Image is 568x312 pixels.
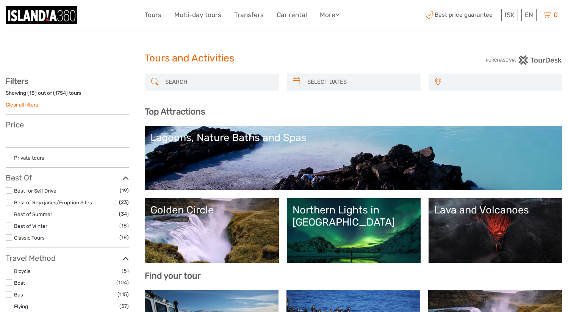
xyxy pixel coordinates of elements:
span: (115) [117,290,129,299]
h1: Tours and Activities [145,52,423,64]
label: 1754 [55,89,66,97]
img: 359-8a86c472-227a-44f5-9a1a-607d161e92e3_logo_small.jpg [6,6,77,24]
a: Lagoons, Nature Baths and Spas [150,132,557,185]
span: (34) [119,210,129,218]
div: Northern Lights in [GEOGRAPHIC_DATA] [293,204,415,229]
h3: Price [6,120,129,129]
a: Lava and Volcanoes [434,204,557,257]
a: Transfers [234,9,264,20]
a: Boat [14,280,25,286]
span: (23) [119,198,129,207]
a: Classic Tours [14,235,45,241]
b: Find your tour [145,271,201,281]
h3: Best Of [6,173,129,182]
a: More [320,9,340,20]
strong: Filters [6,77,28,86]
a: Multi-day tours [174,9,221,20]
a: Northern Lights in [GEOGRAPHIC_DATA] [293,204,415,257]
img: PurchaseViaTourDesk.png [485,55,562,65]
span: (18) [119,221,129,230]
label: 18 [29,89,35,97]
a: Clear all filters [6,102,38,108]
a: Bicycle [14,268,31,274]
a: Bus [14,292,23,298]
span: (57) [119,302,129,310]
input: SEARCH [162,75,275,89]
a: Tours [145,9,161,20]
span: 0 [552,11,559,19]
a: Private tours [14,155,44,161]
div: Showing ( ) out of ( ) tours [6,89,129,101]
a: Car rental [277,9,307,20]
a: Best of Winter [14,223,47,229]
span: Best price guarantee [423,9,499,21]
div: Lagoons, Nature Baths and Spas [150,132,557,144]
div: Lava and Volcanoes [434,204,557,216]
span: (8) [122,267,129,275]
h3: Travel Method [6,254,129,263]
a: Golden Circle [150,204,273,257]
span: (19) [120,186,129,195]
a: Best for Self Drive [14,188,56,194]
input: SELECT DATES [304,75,417,89]
div: Golden Circle [150,204,273,216]
div: EN [521,9,537,21]
span: ISK [505,11,515,19]
b: Top Attractions [145,107,205,117]
a: Flying [14,303,28,309]
span: (18) [119,233,129,242]
a: Best of Reykjanes/Eruption Sites [14,199,92,205]
span: (104) [116,278,129,287]
a: Best of Summer [14,211,52,217]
